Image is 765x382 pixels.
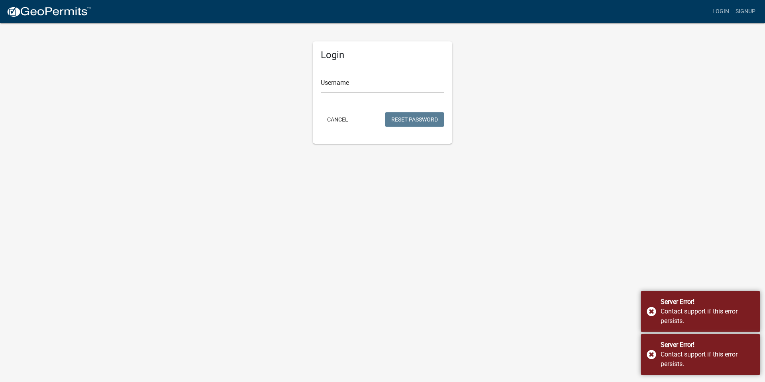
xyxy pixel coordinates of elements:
[385,112,444,127] button: Reset Password
[709,4,732,19] a: Login
[661,340,754,350] div: Server Error!
[732,4,759,19] a: Signup
[661,350,754,369] div: Contact support if this error persists.
[321,49,444,61] h5: Login
[661,297,754,307] div: Server Error!
[661,307,754,326] div: Contact support if this error persists.
[321,112,355,127] button: Cancel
